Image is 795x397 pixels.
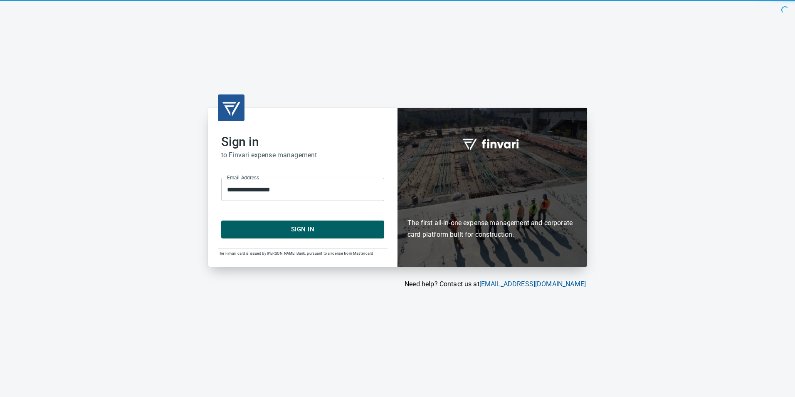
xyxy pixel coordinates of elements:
span: Sign In [230,224,375,235]
h2: Sign in [221,134,384,149]
a: [EMAIL_ADDRESS][DOMAIN_NAME] [479,280,586,288]
button: Sign In [221,221,384,238]
img: transparent_logo.png [221,98,241,118]
h6: The first all-in-one expense management and corporate card platform built for construction. [407,169,577,241]
div: Finvari [397,108,587,266]
img: fullword_logo_white.png [461,134,523,153]
h6: to Finvari expense management [221,149,384,161]
p: Need help? Contact us at [208,279,586,289]
span: The Finvari card is issued by [PERSON_NAME] Bank, pursuant to a license from Mastercard [218,251,373,256]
